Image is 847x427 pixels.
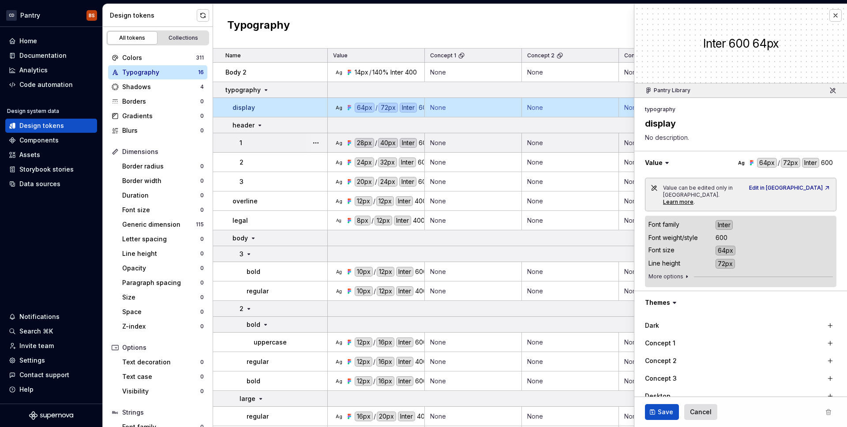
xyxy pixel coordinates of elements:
[122,97,200,106] div: Borders
[619,153,716,172] td: None
[415,196,427,206] div: 400
[200,308,204,315] div: 0
[333,52,348,59] p: Value
[119,232,207,246] a: Letter spacing0
[619,191,716,211] td: None
[619,172,716,191] td: None
[232,121,255,130] p: header
[200,98,204,105] div: 0
[378,177,397,187] div: 24px
[19,165,74,174] div: Storybook stories
[122,358,200,367] div: Text decoration
[19,356,45,365] div: Settings
[738,159,745,166] div: Ag
[619,262,716,281] td: None
[634,36,847,51] div: Inter 600 64px
[200,236,204,243] div: 0
[5,368,97,382] button: Contact support
[619,333,716,352] td: None
[7,108,59,115] div: Design system data
[19,80,73,89] div: Code automation
[377,412,396,421] div: 20px
[373,376,375,386] div: /
[200,388,204,395] div: 0
[5,177,97,191] a: Data sources
[413,216,425,225] div: 400
[232,216,248,225] p: legal
[232,197,258,206] p: overline
[5,49,97,63] a: Documentation
[373,337,375,347] div: /
[376,376,394,386] div: 16px
[122,264,200,273] div: Opacity
[648,233,698,242] div: Font weight/style
[375,216,392,225] div: 12px
[122,220,196,229] div: Generic dimension
[5,339,97,353] a: Invite team
[371,216,374,225] div: /
[122,82,200,91] div: Shadows
[196,221,204,228] div: 115
[5,162,97,176] a: Storybook stories
[376,357,394,367] div: 16px
[693,199,695,205] span: .
[247,357,269,366] p: regular
[645,392,671,401] label: Desktop
[200,206,204,213] div: 0
[355,376,372,386] div: 12px
[619,407,716,426] td: None
[522,407,619,426] td: None
[89,12,95,19] div: BS
[522,211,619,230] td: None
[374,412,376,421] div: /
[110,11,197,20] div: Design tokens
[399,177,416,187] div: Inter
[663,199,693,206] div: Learn more
[663,184,734,198] span: Value can be edited only in [GEOGRAPHIC_DATA].
[417,412,429,421] div: 400
[247,320,260,329] p: bold
[355,337,372,347] div: 12px
[240,304,244,313] p: 2
[400,103,417,112] div: Inter
[376,337,394,347] div: 16px
[200,163,204,170] div: 0
[425,63,522,82] td: None
[619,63,716,82] td: None
[645,321,659,330] label: Dark
[645,106,675,112] li: typography
[108,80,207,94] a: Shadows4
[624,52,652,59] p: Concept 3
[415,376,427,386] div: 600
[355,196,372,206] div: 12px
[658,408,673,416] span: Save
[198,69,204,76] div: 16
[425,407,522,426] td: None
[396,286,413,296] div: Inter
[335,159,342,166] div: Ag
[335,217,342,224] div: Ag
[225,86,261,94] p: typography
[396,357,413,367] div: Inter
[375,138,377,148] div: /
[122,387,200,396] div: Visibility
[399,157,416,167] div: Inter
[5,353,97,367] a: Settings
[648,246,675,255] div: Font size
[425,281,522,301] td: None
[374,267,376,277] div: /
[522,281,619,301] td: None
[5,148,97,162] a: Assets
[240,139,242,147] p: 1
[122,162,200,171] div: Border radius
[119,174,207,188] a: Border width0
[5,324,97,338] button: Search ⌘K
[335,104,342,111] div: Ag
[122,176,200,185] div: Border width
[232,103,255,112] p: display
[522,333,619,352] td: None
[200,83,204,90] div: 4
[122,147,204,156] div: Dimensions
[122,191,200,200] div: Duration
[522,133,619,153] td: None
